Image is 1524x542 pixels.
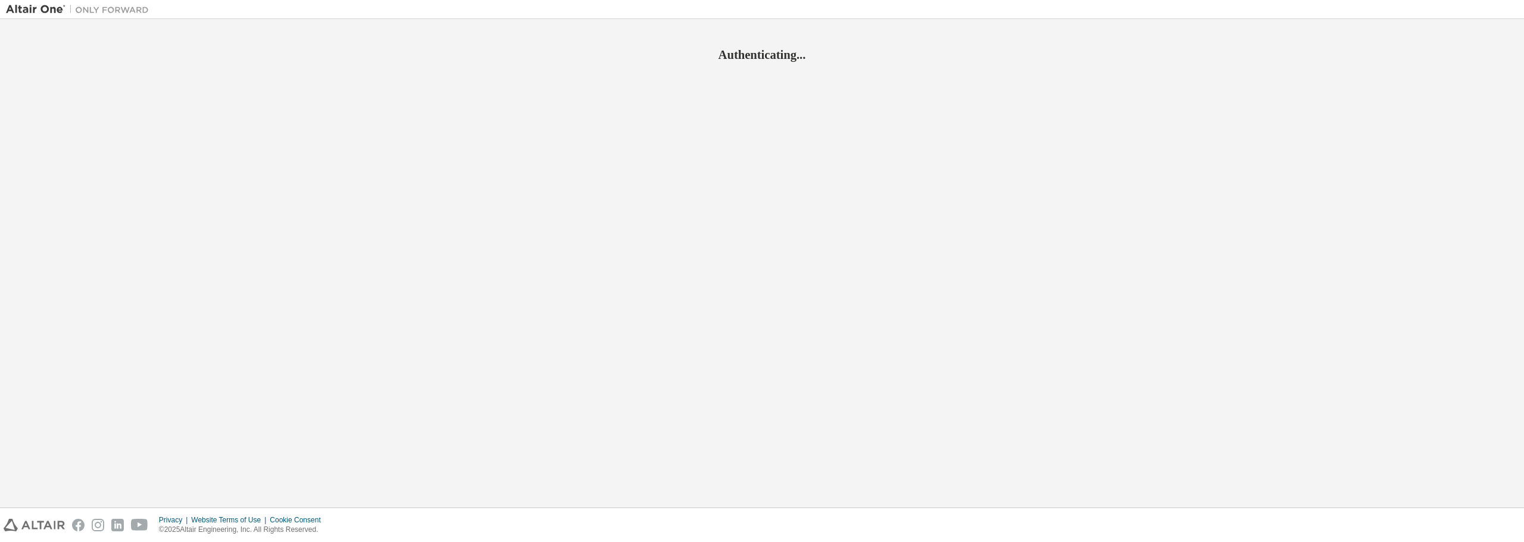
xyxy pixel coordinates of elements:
div: Website Terms of Use [191,515,270,525]
div: Privacy [159,515,191,525]
img: facebook.svg [72,519,85,531]
img: Altair One [6,4,155,15]
img: youtube.svg [131,519,148,531]
img: instagram.svg [92,519,104,531]
img: altair_logo.svg [4,519,65,531]
h2: Authenticating... [6,47,1518,62]
img: linkedin.svg [111,519,124,531]
div: Cookie Consent [270,515,327,525]
p: © 2025 Altair Engineering, Inc. All Rights Reserved. [159,525,328,535]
